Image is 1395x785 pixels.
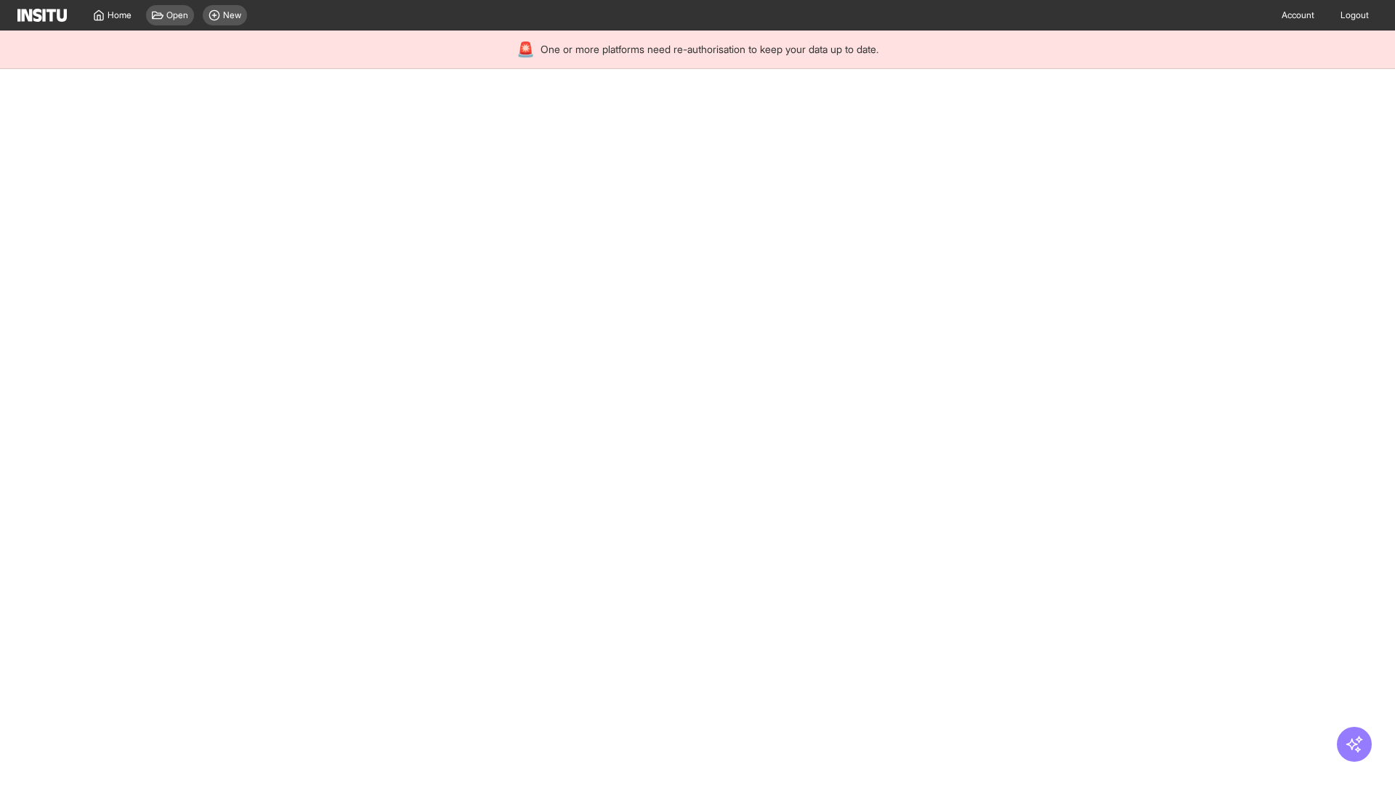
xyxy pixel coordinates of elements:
[223,9,241,21] span: New
[541,42,878,57] span: One or more platforms need re-authorisation to keep your data up to date.
[166,9,188,21] span: Open
[17,9,67,22] img: Logo
[108,9,132,21] span: Home
[517,39,535,60] div: 🚨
